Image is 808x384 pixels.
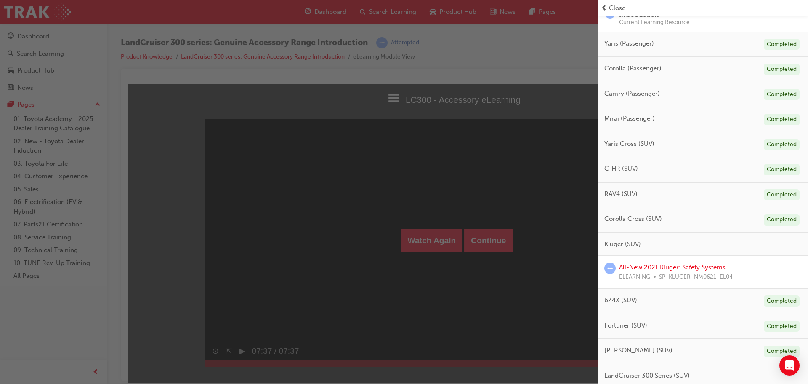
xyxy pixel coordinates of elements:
[278,11,393,21] span: LC300 - Accessory eLearning
[764,64,800,75] div: Completed
[619,272,650,282] span: ELEARNING
[764,139,800,150] div: Completed
[604,295,637,305] span: bZ4X (SUV)
[604,89,660,99] span: Camry (Passenger)
[274,145,335,169] button: Watch Again
[604,64,662,73] span: Corolla (Passenger)
[764,114,800,125] div: Completed
[604,39,654,48] span: Yaris (Passenger)
[604,214,662,224] span: Corolla Cross (SUV)
[779,355,800,376] div: Open Intercom Messenger
[764,39,800,50] div: Completed
[764,346,800,357] div: Completed
[764,189,800,201] div: Completed
[764,164,800,175] div: Completed
[604,263,616,274] span: learningRecordVerb_ATTEMPT-icon
[604,189,638,199] span: RAV4 (SUV)
[764,321,800,332] div: Completed
[601,3,805,13] button: prev-iconClose
[619,19,801,25] span: Current Learning Resource
[604,114,655,124] span: Mirai (Passenger)
[604,371,690,381] span: LandCruiser 300 Series (SUV)
[764,295,800,307] div: Completed
[619,263,726,271] a: All-New 2021 Kluger: Safety Systems
[604,164,638,174] span: C-HR (SUV)
[604,139,654,149] span: Yaris Cross (SUV)
[601,3,607,13] span: prev-icon
[764,214,800,226] div: Completed
[604,321,647,330] span: Fortuner (SUV)
[609,3,625,13] span: Close
[604,239,641,249] span: Kluger (SUV)
[764,89,800,100] div: Completed
[604,346,672,355] span: [PERSON_NAME] (SUV)
[659,272,733,282] span: SP_KLUGER_NM0621_EL04
[337,145,385,169] button: Continue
